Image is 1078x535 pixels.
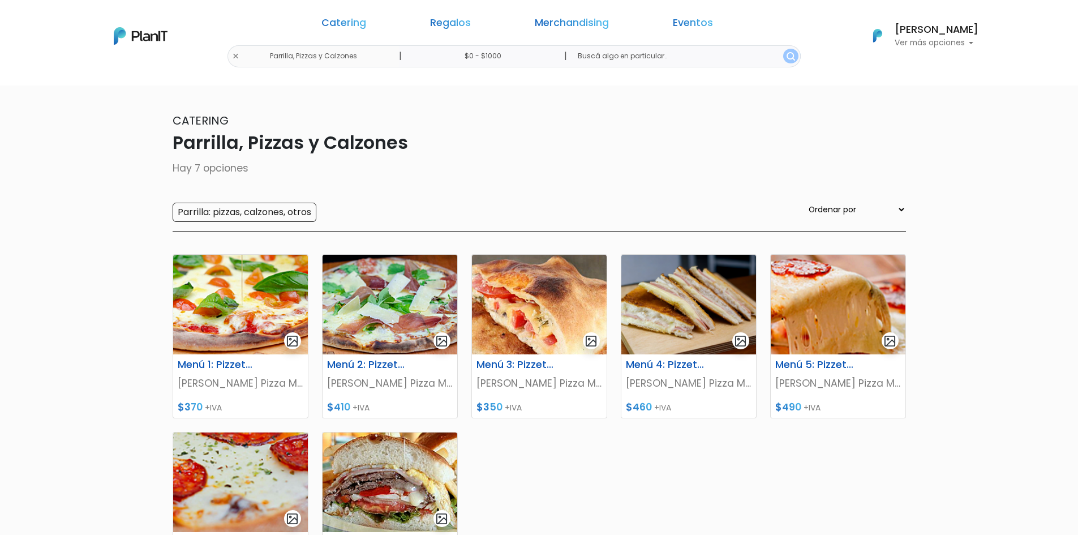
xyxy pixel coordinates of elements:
[286,335,299,348] img: gallery-light
[775,376,901,391] p: [PERSON_NAME] Pizza Movil
[470,359,562,371] h6: Menú 3: Pizzetas + Calzones.
[286,512,299,525] img: gallery-light
[621,254,757,418] a: gallery-light Menú 4: Pizzetas + Sándwiches Calientes. [PERSON_NAME] Pizza Movil $460 +IVA
[353,402,370,413] span: +IVA
[865,23,890,48] img: PlanIt Logo
[173,129,906,156] p: Parrilla, Pizzas y Calzones
[569,45,800,67] input: Buscá algo en particular..
[804,402,821,413] span: +IVA
[435,335,448,348] img: gallery-light
[323,255,457,354] img: thumb_2-1_portada_v2.png
[472,255,607,354] img: thumb_2-1_calzone.png
[734,335,747,348] img: gallery-light
[205,402,222,413] span: +IVA
[327,400,350,414] span: $410
[178,376,303,391] p: [PERSON_NAME] Pizza Movil
[895,39,978,47] p: Ver más opciones
[585,335,598,348] img: gallery-light
[321,18,366,32] a: Catering
[654,402,671,413] span: +IVA
[775,400,801,414] span: $490
[673,18,713,32] a: Eventos
[858,21,978,50] button: PlanIt Logo [PERSON_NAME] Ver más opciones
[471,254,607,418] a: gallery-light Menú 3: Pizzetas + Calzones. [PERSON_NAME] Pizza Movil $350 +IVA
[621,255,756,354] img: thumb_WhatsApp_Image_2019-08-05_at_18.40-PhotoRoom__1_.png
[323,433,457,532] img: thumb_2-1_chivito.png
[883,335,896,348] img: gallery-light
[173,112,906,129] p: Catering
[114,27,168,45] img: PlanIt Logo
[399,49,402,63] p: |
[320,359,413,371] h6: Menú 2: Pizzetas Línea Premium
[626,400,652,414] span: $460
[327,376,453,391] p: [PERSON_NAME] Pizza Movil
[322,254,458,418] a: gallery-light Menú 2: Pizzetas Línea Premium [PERSON_NAME] Pizza Movil $410 +IVA
[895,25,978,35] h6: [PERSON_NAME]
[173,161,906,176] p: Hay 7 opciones
[505,402,522,413] span: +IVA
[173,203,316,222] input: Parrilla: pizzas, calzones, otros
[435,512,448,525] img: gallery-light
[626,376,751,391] p: [PERSON_NAME] Pizza Movil
[535,18,609,32] a: Merchandising
[770,254,906,418] a: gallery-light Menú 5: Pizzetas + Tablas de Fiambres y Quesos. [PERSON_NAME] Pizza Movil $490 +IVA
[232,53,239,60] img: close-6986928ebcb1d6c9903e3b54e860dbc4d054630f23adef3a32610726dff6a82b.svg
[173,255,308,354] img: thumb_2-1_producto_7.png
[619,359,712,371] h6: Menú 4: Pizzetas + Sándwiches Calientes.
[430,18,471,32] a: Regalos
[476,376,602,391] p: [PERSON_NAME] Pizza Movil
[173,433,308,532] img: thumb_2-1_producto_3.png
[771,255,905,354] img: thumb_2-1_producto_5.png
[768,359,861,371] h6: Menú 5: Pizzetas + Tablas de Fiambres y Quesos.
[787,52,795,61] img: search_button-432b6d5273f82d61273b3651a40e1bd1b912527efae98b1b7a1b2c0702e16a8d.svg
[171,359,264,371] h6: Menú 1: Pizzetas
[564,49,567,63] p: |
[173,254,308,418] a: gallery-light Menú 1: Pizzetas [PERSON_NAME] Pizza Movil $370 +IVA
[178,400,203,414] span: $370
[476,400,503,414] span: $350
